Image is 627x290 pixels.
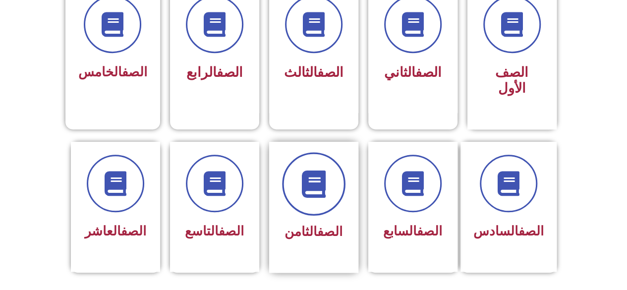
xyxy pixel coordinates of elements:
[285,224,342,239] span: الثامن
[85,224,146,238] span: العاشر
[518,224,544,238] a: الصف
[383,224,442,238] span: السابع
[495,64,528,96] span: الصف الأول
[317,224,342,239] a: الصف
[219,224,244,238] a: الصف
[417,224,442,238] a: الصف
[284,64,343,80] span: الثالث
[185,224,244,238] span: التاسع
[473,224,544,238] span: السادس
[78,64,147,79] span: الخامس
[317,64,343,80] a: الصف
[121,224,146,238] a: الصف
[415,64,442,80] a: الصف
[217,64,243,80] a: الصف
[384,64,442,80] span: الثاني
[122,64,147,79] a: الصف
[186,64,243,80] span: الرابع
